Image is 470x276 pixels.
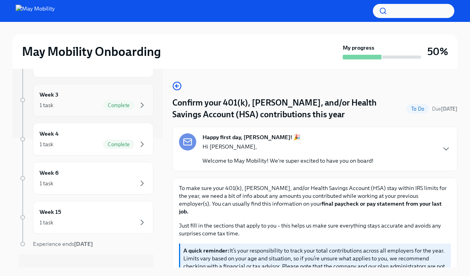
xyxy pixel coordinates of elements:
span: September 22nd, 2025 08:00 [432,105,457,113]
h4: Confirm your 401(k), [PERSON_NAME], and/or Health Savings Account (HSA) contributions this year [172,97,403,120]
strong: My progress [343,44,374,52]
div: 1 task [40,219,53,226]
div: 1 task [40,101,53,109]
h6: Week 15 [40,208,61,216]
div: 1 task [40,140,53,148]
span: Due [432,106,457,112]
strong: Happy first day, [PERSON_NAME]! 🎉 [202,133,301,141]
h3: 50% [427,45,448,59]
p: Welcome to May Mobility! We're super excited to have you on board! [202,157,374,165]
img: May Mobility [16,5,55,17]
span: Complete [103,102,134,108]
span: Complete [103,142,134,147]
span: Experience ends [33,240,93,247]
h6: Week 3 [40,90,58,99]
h6: Week 4 [40,129,59,138]
a: Week 151 task [19,201,154,234]
h6: Week 6 [40,168,59,177]
strong: A quick reminder: [183,247,230,254]
a: Week 41 taskComplete [19,123,154,156]
p: Just fill in the sections that apply to you – this helps us make sure everything stays accurate a... [179,222,451,237]
a: Week 61 task [19,162,154,195]
span: To Do [407,106,429,112]
h2: May Mobility Onboarding [22,44,161,59]
p: To make sure your 401(k), [PERSON_NAME], and/or Health Savings Account (HSA) stay within IRS limi... [179,184,451,215]
p: Hi [PERSON_NAME], [202,143,374,151]
div: 1 task [40,179,53,187]
strong: [DATE] [441,106,457,112]
a: Week 31 taskComplete [19,84,154,116]
strong: [DATE] [74,240,93,247]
